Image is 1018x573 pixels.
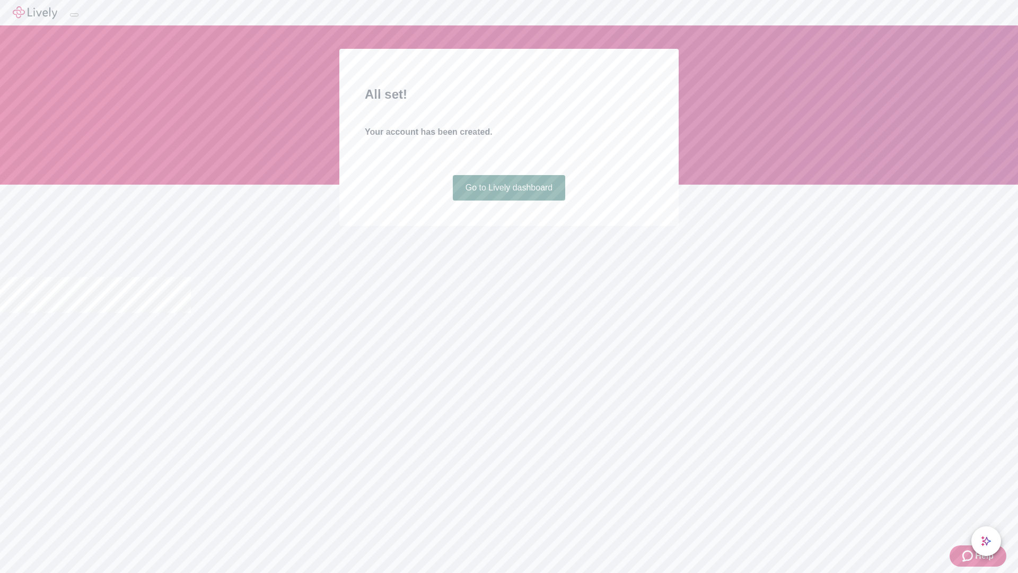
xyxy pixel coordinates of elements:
[13,6,57,19] img: Lively
[975,550,994,562] span: Help
[971,526,1001,556] button: chat
[365,85,653,104] h2: All set!
[950,545,1006,567] button: Zendesk support iconHelp
[981,536,991,546] svg: Lively AI Assistant
[70,13,78,16] button: Log out
[962,550,975,562] svg: Zendesk support icon
[453,175,566,201] a: Go to Lively dashboard
[365,126,653,138] h4: Your account has been created.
